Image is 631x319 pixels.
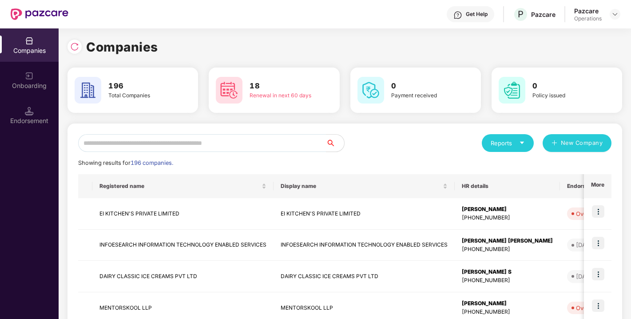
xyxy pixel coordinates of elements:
th: HR details [455,174,560,198]
h3: 18 [250,80,314,92]
th: Display name [274,174,455,198]
div: Operations [574,15,602,22]
h3: 0 [391,80,456,92]
h1: Companies [86,37,158,57]
img: New Pazcare Logo [11,8,68,20]
h3: 196 [108,80,173,92]
td: DAIRY CLASSIC ICE CREAMS PVT LTD [274,261,455,292]
img: icon [592,205,604,218]
div: Payment received [391,92,456,100]
img: svg+xml;base64,PHN2ZyB3aWR0aD0iMTQuNSIgaGVpZ2h0PSIxNC41IiB2aWV3Qm94PSIwIDAgMTYgMTYiIGZpbGw9Im5vbm... [25,107,34,116]
div: [DATE] [576,240,595,249]
h3: 0 [532,80,597,92]
img: svg+xml;base64,PHN2ZyBpZD0iSGVscC0zMngzMiIgeG1sbnM9Imh0dHA6Ly93d3cudzMub3JnLzIwMDAvc3ZnIiB3aWR0aD... [453,11,462,20]
span: search [326,140,344,147]
td: INFOESEARCH INFORMATION TECHNOLOGY ENABLED SERVICES [92,230,274,261]
td: EI KITCHEN'S PRIVATE LIMITED [274,198,455,230]
div: Overdue - 140d [576,303,620,312]
img: svg+xml;base64,PHN2ZyB4bWxucz0iaHR0cDovL3d3dy53My5vcmcvMjAwMC9zdmciIHdpZHRoPSI2MCIgaGVpZ2h0PSI2MC... [216,77,242,104]
div: Total Companies [108,92,173,100]
th: More [584,174,611,198]
div: [PERSON_NAME] S [462,268,553,276]
img: svg+xml;base64,PHN2ZyB4bWxucz0iaHR0cDovL3d3dy53My5vcmcvMjAwMC9zdmciIHdpZHRoPSI2MCIgaGVpZ2h0PSI2MC... [357,77,384,104]
div: [PERSON_NAME] [462,205,553,214]
div: [DATE] [576,272,595,281]
div: [PHONE_NUMBER] [462,276,553,285]
img: svg+xml;base64,PHN2ZyB4bWxucz0iaHR0cDovL3d3dy53My5vcmcvMjAwMC9zdmciIHdpZHRoPSI2MCIgaGVpZ2h0PSI2MC... [499,77,525,104]
div: Policy issued [532,92,597,100]
img: icon [592,237,604,249]
div: Pazcare [531,10,556,19]
div: Reports [491,139,525,148]
button: search [326,134,345,152]
div: [PERSON_NAME] [PERSON_NAME] [462,237,553,245]
span: P [518,9,524,20]
div: [PHONE_NUMBER] [462,245,553,254]
img: svg+xml;base64,PHN2ZyB3aWR0aD0iMjAiIGhlaWdodD0iMjAiIHZpZXdCb3g9IjAgMCAyMCAyMCIgZmlsbD0ibm9uZSIgeG... [25,72,34,80]
th: Registered name [92,174,274,198]
img: svg+xml;base64,PHN2ZyBpZD0iUmVsb2FkLTMyeDMyIiB4bWxucz0iaHR0cDovL3d3dy53My5vcmcvMjAwMC9zdmciIHdpZH... [70,42,79,51]
div: Renewal in next 60 days [250,92,314,100]
div: Overdue - 39d [576,209,617,218]
span: Endorsements [567,183,618,190]
div: Get Help [466,11,488,18]
img: icon [592,299,604,312]
td: DAIRY CLASSIC ICE CREAMS PVT LTD [92,261,274,292]
img: svg+xml;base64,PHN2ZyBpZD0iQ29tcGFuaWVzIiB4bWxucz0iaHR0cDovL3d3dy53My5vcmcvMjAwMC9zdmciIHdpZHRoPS... [25,36,34,45]
img: svg+xml;base64,PHN2ZyBpZD0iRHJvcGRvd24tMzJ4MzIiIHhtbG5zPSJodHRwOi8vd3d3LnczLm9yZy8yMDAwL3N2ZyIgd2... [611,11,619,18]
span: caret-down [519,140,525,146]
span: Showing results for [78,159,173,166]
span: plus [552,140,557,147]
button: plusNew Company [543,134,611,152]
td: INFOESEARCH INFORMATION TECHNOLOGY ENABLED SERVICES [274,230,455,261]
img: svg+xml;base64,PHN2ZyB4bWxucz0iaHR0cDovL3d3dy53My5vcmcvMjAwMC9zdmciIHdpZHRoPSI2MCIgaGVpZ2h0PSI2MC... [75,77,101,104]
div: [PHONE_NUMBER] [462,308,553,316]
div: [PHONE_NUMBER] [462,214,553,222]
div: Pazcare [574,7,602,15]
td: EI KITCHEN'S PRIVATE LIMITED [92,198,274,230]
span: Registered name [99,183,260,190]
span: Display name [281,183,441,190]
span: 196 companies. [131,159,173,166]
span: New Company [561,139,603,148]
img: icon [592,268,604,280]
div: [PERSON_NAME] [462,299,553,308]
